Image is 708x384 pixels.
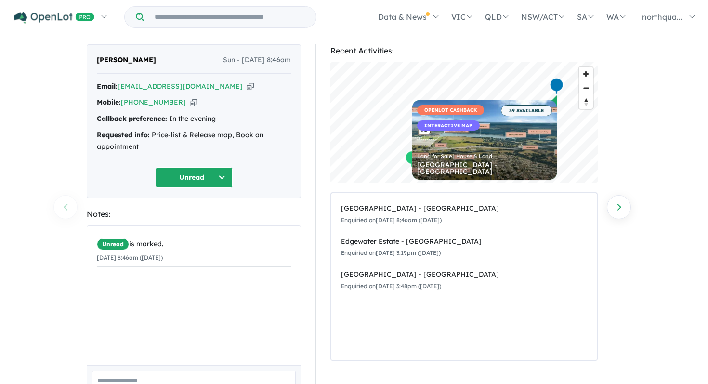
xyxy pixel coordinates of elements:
div: [GEOGRAPHIC_DATA] - [GEOGRAPHIC_DATA] [341,269,587,280]
div: Edgewater Estate - [GEOGRAPHIC_DATA] [341,236,587,248]
span: INTERACTIVE MAP [417,120,480,131]
button: Unread [156,167,233,188]
div: Land for Sale | House & Land [417,154,552,159]
span: OPENLOT CASHBACK [417,105,484,115]
button: Copy [190,97,197,107]
strong: Callback preference: [97,114,167,123]
strong: Mobile: [97,98,121,106]
strong: Requested info: [97,131,150,139]
a: [EMAIL_ADDRESS][DOMAIN_NAME] [118,82,243,91]
div: Map marker [405,150,420,168]
a: [GEOGRAPHIC_DATA] - [GEOGRAPHIC_DATA]Enquiried on[DATE] 8:46am ([DATE]) [341,198,587,231]
button: Zoom in [579,67,593,81]
div: [GEOGRAPHIC_DATA] - [GEOGRAPHIC_DATA] [417,161,552,175]
div: Notes: [87,208,301,221]
a: [PHONE_NUMBER] [121,98,186,106]
small: [DATE] 8:46am ([DATE]) [97,254,163,261]
small: Enquiried on [DATE] 3:48pm ([DATE]) [341,282,441,290]
a: [GEOGRAPHIC_DATA] - [GEOGRAPHIC_DATA]Enquiried on[DATE] 3:48pm ([DATE]) [341,264,587,297]
button: Copy [247,81,254,92]
a: OPENLOT CASHBACKINTERACTIVE MAP 39 AVAILABLE Land for Sale | House & Land [GEOGRAPHIC_DATA] - [GE... [412,100,557,180]
small: Enquiried on [DATE] 3:19pm ([DATE]) [341,249,441,256]
a: Edgewater Estate - [GEOGRAPHIC_DATA]Enquiried on[DATE] 3:19pm ([DATE]) [341,231,587,265]
strong: Email: [97,82,118,91]
canvas: Map [330,62,598,183]
small: Enquiried on [DATE] 8:46am ([DATE]) [341,216,442,224]
img: Openlot PRO Logo White [14,12,94,24]
div: Recent Activities: [330,44,598,57]
span: Unread [97,238,129,250]
span: northqua... [642,12,682,22]
div: Map marker [550,78,564,95]
span: Sun - [DATE] 8:46am [223,54,291,66]
span: [PERSON_NAME] [97,54,156,66]
div: is marked. [97,238,291,250]
div: [GEOGRAPHIC_DATA] - [GEOGRAPHIC_DATA] [341,203,587,214]
button: Reset bearing to north [579,95,593,109]
button: Zoom out [579,81,593,95]
span: 39 AVAILABLE [501,105,552,116]
div: In the evening [97,113,291,125]
div: Price-list & Release map, Book an appointment [97,130,291,153]
input: Try estate name, suburb, builder or developer [146,7,314,27]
